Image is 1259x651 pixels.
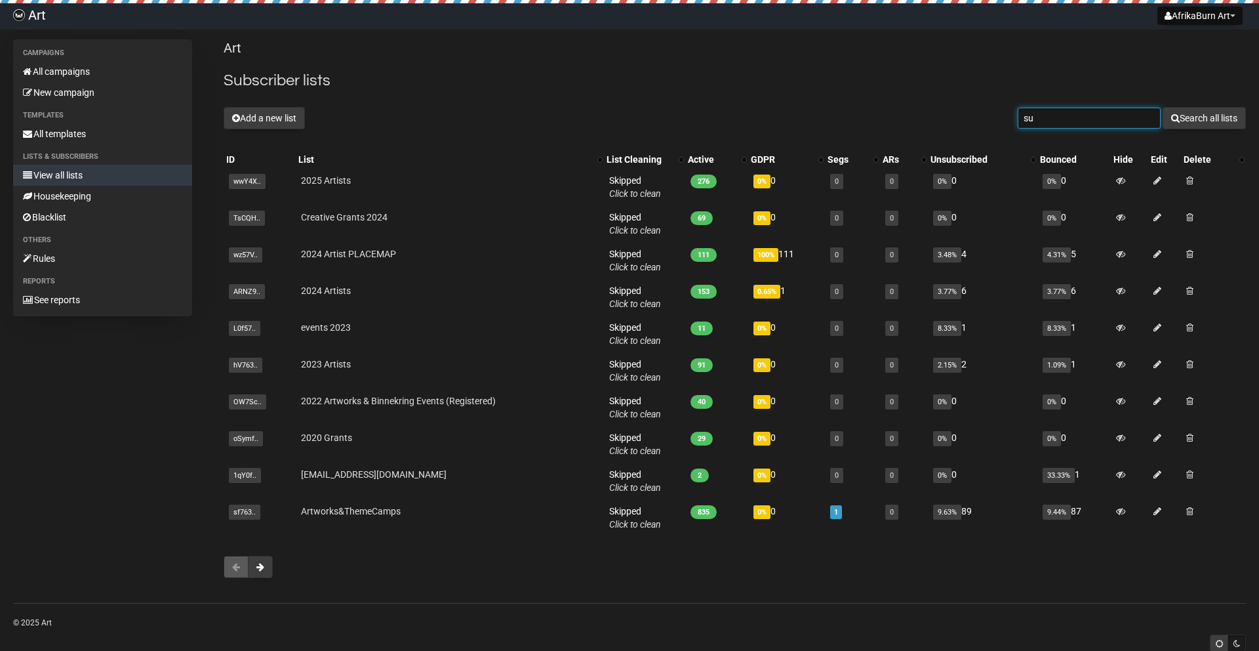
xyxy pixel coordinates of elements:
[753,285,780,299] span: 0.65%
[835,324,839,333] a: 0
[1037,316,1111,352] td: 1
[748,242,825,279] td: 111
[609,519,661,530] a: Click to clean
[301,175,351,186] a: 2025 Artists
[1037,389,1111,426] td: 0
[609,322,661,346] span: Skipped
[1151,153,1178,166] div: Edit
[748,352,825,389] td: 0
[835,287,839,296] a: 0
[748,463,825,499] td: 0
[835,177,839,186] a: 0
[1043,468,1075,483] span: 33.33%
[609,249,661,272] span: Skipped
[13,123,192,144] a: All templates
[928,169,1037,205] td: 0
[609,469,661,493] span: Skipped
[301,212,388,222] a: Creative Grants 2024
[753,322,770,335] span: 0%
[224,69,1246,93] h2: Subscriber lists
[753,248,778,262] span: 100%
[748,316,825,352] td: 0
[753,211,770,225] span: 0%
[1037,150,1111,169] th: Bounced: No sort applied, sorting is disabled
[834,508,838,516] a: 1
[685,150,748,169] th: Active: No sort applied, activate to apply an ascending sort
[229,505,260,520] span: sf763..
[1043,505,1071,520] span: 9.44%
[13,616,1246,630] p: © 2025 Art
[928,389,1037,426] td: 0
[890,508,894,516] a: 0
[751,153,812,166] div: GDPR
[835,471,839,480] a: 0
[1043,247,1071,262] span: 4.31%
[1037,499,1111,536] td: 87
[301,469,447,480] a: [EMAIL_ADDRESS][DOMAIN_NAME]
[748,426,825,463] td: 0
[835,251,839,259] a: 0
[690,469,709,482] span: 2
[229,211,265,226] span: TsCQH..
[609,409,661,419] a: Click to clean
[890,251,894,259] a: 0
[1148,150,1181,169] th: Edit: No sort applied, sorting is disabled
[229,247,262,262] span: wz57V..
[890,287,894,296] a: 0
[933,174,951,189] span: 0%
[609,372,661,383] a: Click to clean
[609,335,661,346] a: Click to clean
[1157,7,1243,25] button: AfrikaBurn Art
[13,108,192,123] li: Templates
[609,506,661,530] span: Skipped
[928,242,1037,279] td: 4
[1113,153,1146,166] div: Hide
[1043,431,1061,446] span: 0%
[928,316,1037,352] td: 1
[609,359,661,383] span: Skipped
[609,446,661,456] a: Click to clean
[609,188,661,199] a: Click to clean
[835,214,839,222] a: 0
[609,396,661,419] span: Skipped
[890,361,894,369] a: 0
[1181,150,1246,169] th: Delete: No sort applied, activate to apply an ascending sort
[298,153,591,166] div: List
[229,358,262,373] span: hV763..
[828,153,867,166] div: Segs
[748,205,825,242] td: 0
[1040,153,1109,166] div: Bounced
[229,174,266,189] span: wwY4X..
[933,284,961,299] span: 3.77%
[224,150,296,169] th: ID: No sort applied, sorting is disabled
[13,149,192,165] li: Lists & subscribers
[690,175,717,188] span: 276
[604,150,685,169] th: List Cleaning: No sort applied, activate to apply an ascending sort
[835,398,839,406] a: 0
[609,482,661,493] a: Click to clean
[933,394,951,409] span: 0%
[928,352,1037,389] td: 2
[933,431,951,446] span: 0%
[928,426,1037,463] td: 0
[13,232,192,248] li: Others
[301,249,396,259] a: 2024 Artist PLACEMAP
[690,248,717,262] span: 111
[748,169,825,205] td: 0
[688,153,735,166] div: Active
[301,506,401,516] a: Artworks&ThemeCamps
[890,324,894,333] a: 0
[224,39,1246,57] p: Art
[690,285,717,299] span: 153
[1037,169,1111,205] td: 0
[13,9,25,21] img: 8470b9ceedeafa633caf8ef5a69d81e5
[933,468,951,483] span: 0%
[928,499,1037,536] td: 89
[835,361,839,369] a: 0
[301,359,351,369] a: 2023 Artists
[13,274,192,289] li: Reports
[753,358,770,372] span: 0%
[690,395,713,409] span: 40
[753,175,770,188] span: 0%
[690,505,717,519] span: 835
